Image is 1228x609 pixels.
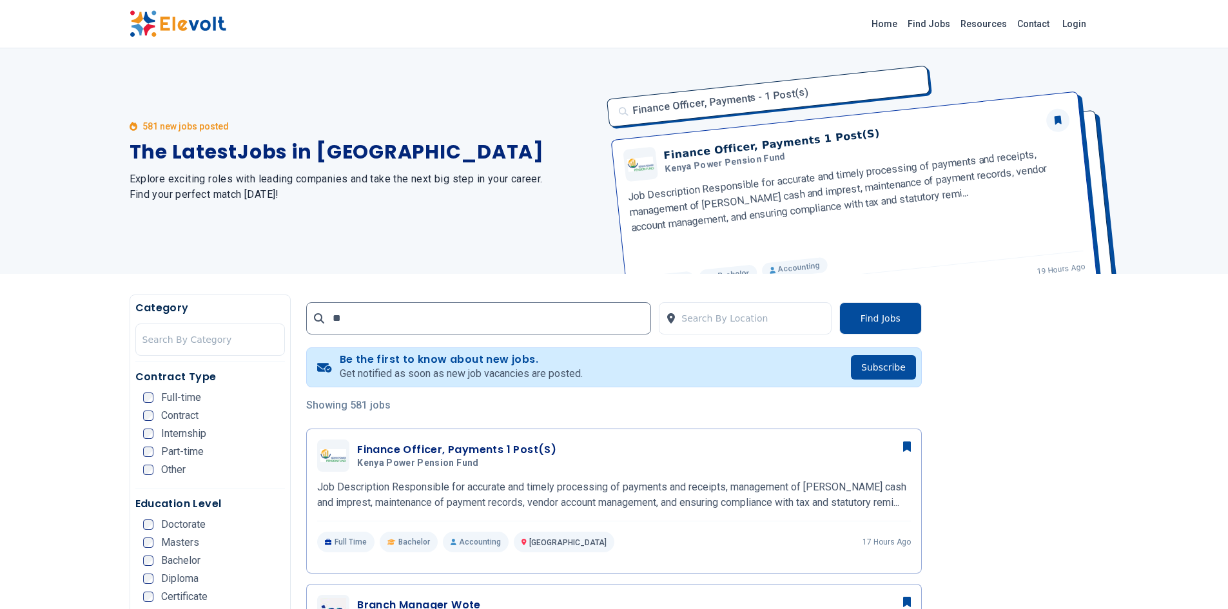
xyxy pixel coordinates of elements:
[863,537,911,547] p: 17 hours ago
[143,429,153,439] input: Internship
[529,538,607,547] span: [GEOGRAPHIC_DATA]
[317,479,911,510] p: Job Description Responsible for accurate and timely processing of payments and receipts, manageme...
[851,355,916,380] button: Subscribe
[357,442,556,458] h3: Finance Officer, Payments 1 Post(s)
[135,369,286,385] h5: Contract Type
[142,120,229,133] p: 581 new jobs posted
[143,392,153,403] input: Full-time
[955,14,1012,34] a: Resources
[143,411,153,421] input: Contract
[143,447,153,457] input: Part-time
[143,519,153,530] input: Doctorate
[161,429,206,439] span: Internship
[340,366,583,382] p: Get notified as soon as new job vacancies are posted.
[398,537,430,547] span: Bachelor
[161,574,199,584] span: Diploma
[130,10,226,37] img: Elevolt
[1055,11,1094,37] a: Login
[161,592,208,602] span: Certificate
[161,537,199,548] span: Masters
[161,392,201,403] span: Full-time
[130,140,599,164] h1: The Latest Jobs in [GEOGRAPHIC_DATA]
[135,300,286,316] h5: Category
[340,353,583,366] h4: Be the first to know about new jobs.
[839,302,922,334] button: Find Jobs
[143,592,153,602] input: Certificate
[143,574,153,584] input: Diploma
[161,556,200,566] span: Bachelor
[130,171,599,202] h2: Explore exciting roles with leading companies and take the next big step in your career. Find you...
[866,14,902,34] a: Home
[443,532,509,552] p: Accounting
[143,556,153,566] input: Bachelor
[317,440,911,552] a: Kenya Power Pension FundFinance Officer, Payments 1 Post(s)Kenya Power Pension FundJob Descriptio...
[1012,14,1055,34] a: Contact
[143,537,153,548] input: Masters
[143,465,153,475] input: Other
[161,465,186,475] span: Other
[161,447,204,457] span: Part-time
[357,458,478,469] span: Kenya Power Pension Fund
[161,519,206,530] span: Doctorate
[306,398,922,413] p: Showing 581 jobs
[161,411,199,421] span: Contract
[902,14,955,34] a: Find Jobs
[317,532,375,552] p: Full Time
[135,496,286,512] h5: Education Level
[320,449,346,462] img: Kenya Power Pension Fund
